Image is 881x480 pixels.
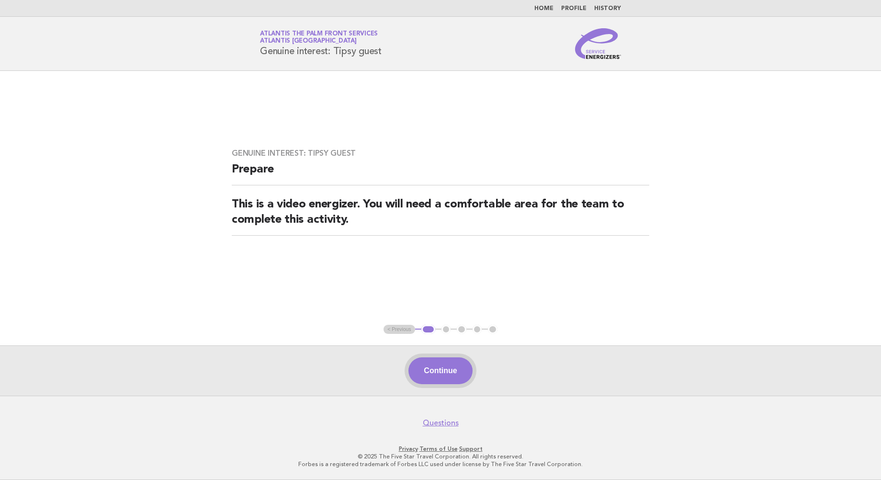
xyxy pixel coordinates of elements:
[260,31,378,44] a: Atlantis The Palm Front ServicesAtlantis [GEOGRAPHIC_DATA]
[423,418,459,428] a: Questions
[534,6,553,11] a: Home
[232,197,649,236] h2: This is a video energizer. You will need a comfortable area for the team to complete this activity.
[232,149,649,158] h3: Genuine interest: Tipsy guest
[232,162,649,185] h2: Prepare
[561,6,587,11] a: Profile
[260,38,357,45] span: Atlantis [GEOGRAPHIC_DATA]
[594,6,621,11] a: History
[147,453,734,460] p: © 2025 The Five Star Travel Corporation. All rights reserved.
[459,446,483,452] a: Support
[421,325,435,334] button: 1
[147,445,734,453] p: · ·
[575,28,621,59] img: Service Energizers
[419,446,458,452] a: Terms of Use
[260,31,382,56] h1: Genuine interest: Tipsy guest
[147,460,734,468] p: Forbes is a registered trademark of Forbes LLC used under license by The Five Star Travel Corpora...
[408,357,472,384] button: Continue
[399,446,418,452] a: Privacy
